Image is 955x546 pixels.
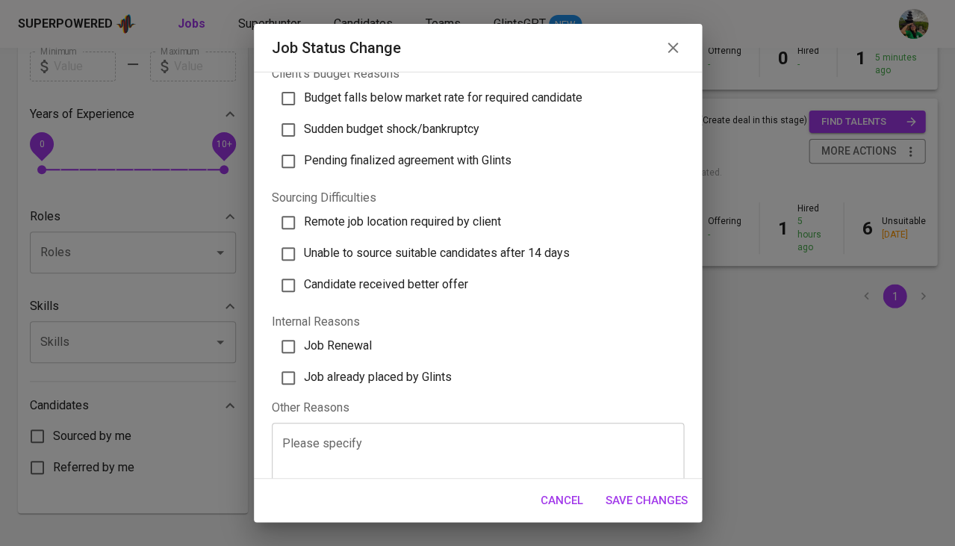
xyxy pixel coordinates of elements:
p: Internal Reasons [272,313,684,331]
span: Budget falls below market rate for required candidate [304,90,582,105]
p: Client's Budget Reasons [272,65,684,83]
div: Other Reasons [272,400,684,417]
span: Job already placed by Glints [304,370,452,384]
span: Unable to source suitable candidates after 14 days [304,246,570,260]
span: Save Changes [606,491,688,510]
button: Save Changes [597,485,696,516]
button: Cancel [532,485,591,516]
span: Pending finalized agreement with Glints [304,153,511,167]
span: Sudden budget shock/bankruptcy [304,122,479,136]
span: Job Renewal [304,338,372,353]
span: Cancel [541,491,583,510]
span: Candidate received better offer [304,277,468,291]
h6: Job status change [272,36,401,60]
span: Remote job location required by client [304,214,501,229]
p: Sourcing Difficulties [272,189,684,207]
